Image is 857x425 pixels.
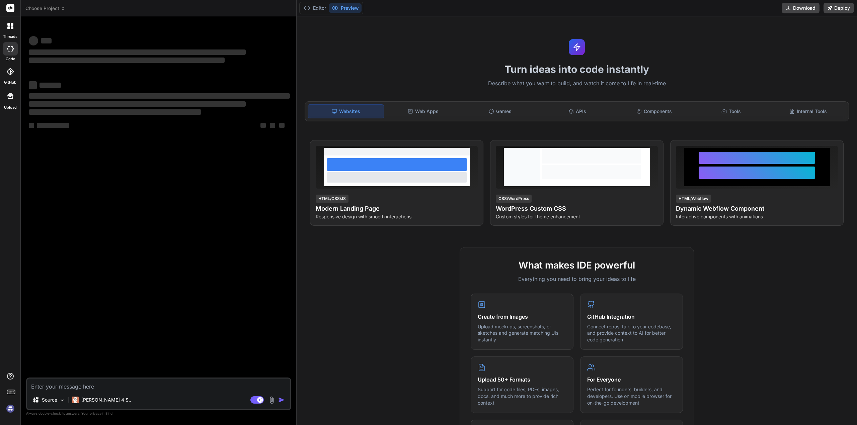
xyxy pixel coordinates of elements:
span: ‌ [29,101,246,107]
h2: What makes IDE powerful [471,258,683,272]
span: ‌ [260,123,266,128]
label: Upload [4,105,17,110]
h4: Dynamic Webflow Component [676,204,838,213]
p: Upload mockups, screenshots, or sketches and generate matching UIs instantly [478,323,566,343]
span: ‌ [29,36,38,45]
div: Games [462,104,538,118]
div: Internal Tools [770,104,846,118]
div: HTML/CSS/JS [316,195,348,203]
label: code [6,56,15,62]
span: ‌ [279,123,285,128]
h4: Upload 50+ Formats [478,376,566,384]
div: APIs [539,104,615,118]
button: Deploy [824,3,854,13]
img: Claude 4 Sonnet [72,397,79,403]
span: ‌ [37,123,69,128]
h4: GitHub Integration [587,313,676,321]
div: CSS/WordPress [496,195,532,203]
p: Source [42,397,57,403]
img: icon [278,397,285,403]
p: Responsive design with smooth interactions [316,213,478,220]
span: ‌ [29,81,37,89]
p: Custom styles for theme enhancement [496,213,658,220]
div: HTML/Webflow [676,195,711,203]
span: Choose Project [25,5,65,12]
p: Always double-check its answers. Your in Bind [26,410,291,417]
h4: For Everyone [587,376,676,384]
h1: Turn ideas into code instantly [301,63,853,75]
div: Components [616,104,692,118]
div: Websites [308,104,384,118]
p: Support for code files, PDFs, images, docs, and much more to provide rich context [478,386,566,406]
button: Preview [329,3,362,13]
span: ‌ [270,123,275,128]
span: ‌ [29,109,201,115]
p: Interactive components with animations [676,213,838,220]
p: Connect repos, talk to your codebase, and provide context to AI for better code generation [587,323,676,343]
img: Pick Models [59,397,65,403]
label: GitHub [4,80,16,85]
h4: Modern Landing Page [316,204,478,213]
h4: WordPress Custom CSS [496,204,658,213]
span: privacy [90,411,102,415]
img: signin [5,403,16,414]
img: attachment [268,396,276,404]
p: Everything you need to bring your ideas to life [471,275,683,283]
span: ‌ [29,58,225,63]
p: Perfect for founders, builders, and developers. Use on mobile browser for on-the-go development [587,386,676,406]
span: ‌ [29,123,34,128]
button: Editor [301,3,329,13]
label: threads [3,34,17,39]
p: Describe what you want to build, and watch it come to life in real-time [301,79,853,88]
div: Web Apps [385,104,461,118]
span: ‌ [29,93,290,99]
span: ‌ [41,38,52,43]
span: ‌ [29,49,246,55]
button: Download [782,3,820,13]
p: [PERSON_NAME] 4 S.. [81,397,131,403]
span: ‌ [40,83,61,88]
div: Tools [693,104,769,118]
h4: Create from Images [478,313,566,321]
